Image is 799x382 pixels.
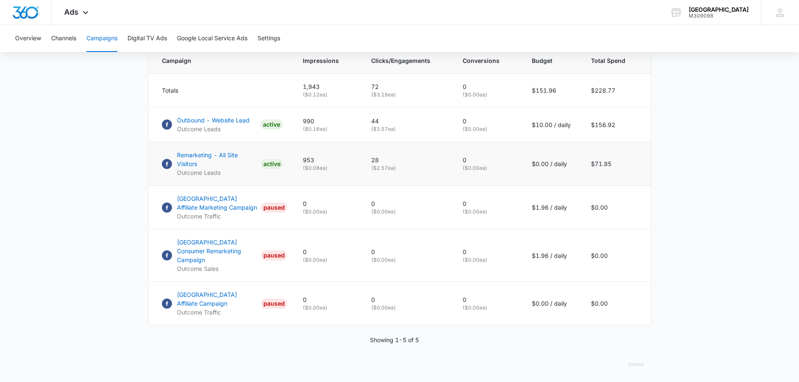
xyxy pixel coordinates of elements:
p: 28 [371,156,442,164]
a: FacebookRemarketing - All Site VisitorsOutcome LeadsACTIVE [162,151,283,177]
div: ACTIVE [261,159,283,169]
p: ( $0.00 ea) [463,208,512,216]
p: Outcome Traffic [177,308,258,317]
div: Totals [162,86,283,95]
p: ( $0.00 ea) [303,304,351,312]
p: 990 [303,117,351,125]
button: Channels [51,25,76,52]
p: ( $0.00 ea) [463,256,512,264]
p: 0 [303,295,351,304]
p: [GEOGRAPHIC_DATA] Consumer Remarketing Campaign [177,238,258,264]
p: ( $3.18 ea) [371,91,442,99]
p: $0.00 / daily [532,159,571,168]
p: 0 [463,82,512,91]
span: Total Spend [591,56,625,65]
p: ( $0.12 ea) [303,91,351,99]
p: ( $0.00 ea) [371,208,442,216]
button: Overview [15,25,41,52]
p: ( $0.00 ea) [371,256,442,264]
button: Digital TV Ads [128,25,167,52]
button: Google Local Service Ads [177,25,247,52]
p: ( $0.00 ea) [463,164,512,172]
td: $0.00 [581,186,651,229]
span: Conversions [463,56,500,65]
p: ( $0.00 ea) [463,91,512,99]
p: ( $0.16 ea) [303,125,351,133]
p: Outcome Traffic [177,212,258,221]
a: Facebook[GEOGRAPHIC_DATA] Consumer Remarketing CampaignOutcome SalesPAUSED [162,238,283,273]
td: $0.00 [581,282,651,325]
p: ( $2.57 ea) [371,164,442,172]
p: 72 [371,82,442,91]
td: $0.00 [581,229,651,282]
a: Facebook[GEOGRAPHIC_DATA] Affiliate CampaignOutcome TrafficPAUSED [162,290,283,317]
p: 0 [371,295,442,304]
p: 0 [463,199,512,208]
span: Ads [64,8,78,16]
div: account id [689,13,749,19]
p: ( $0.00 ea) [303,208,351,216]
a: Facebook[GEOGRAPHIC_DATA] Affiliate Marketing CampaignOutcome TrafficPAUSED [162,194,283,221]
div: ACTIVE [260,120,283,130]
p: Outcome Sales [177,264,258,273]
div: PAUSED [261,250,287,260]
span: Campaign [162,56,271,65]
p: 0 [463,247,512,256]
img: Facebook [162,250,172,260]
p: ( $0.00 ea) [463,304,512,312]
p: 0 [463,117,512,125]
p: 953 [303,156,351,164]
p: $10.00 / daily [532,120,571,129]
p: Remarketing - All Site Visitors [177,151,258,168]
p: 1,943 [303,82,351,91]
p: $1.96 / daily [532,251,571,260]
p: Outbound - Website Lead [177,116,250,125]
p: 0 [463,295,512,304]
p: $151.96 [532,86,571,95]
img: Facebook [162,120,172,130]
p: [GEOGRAPHIC_DATA] Affiliate Marketing Campaign [177,194,258,212]
p: Showing 1-5 of 5 [370,335,419,344]
td: $228.77 [581,74,651,107]
img: Facebook [162,159,172,169]
p: Outcome Leads [177,168,258,177]
td: $156.92 [581,107,651,142]
p: ( $3.57 ea) [371,125,442,133]
p: ( $0.00 ea) [371,304,442,312]
p: $1.96 / daily [532,203,571,212]
img: Facebook [162,203,172,213]
p: $0.00 / daily [532,299,571,308]
p: 0 [463,156,512,164]
button: Spend [619,354,651,374]
span: Clicks/Engagements [371,56,430,65]
p: ( $0.08 ea) [303,164,351,172]
div: PAUSED [261,203,287,213]
p: 44 [371,117,442,125]
td: $71.85 [581,142,651,186]
p: 0 [371,247,442,256]
span: Budget [532,56,559,65]
button: Campaigns [86,25,117,52]
div: PAUSED [261,299,287,309]
p: Outcome Leads [177,125,250,133]
p: 0 [303,199,351,208]
button: Settings [258,25,280,52]
p: ( $0.00 ea) [463,125,512,133]
p: ( $0.00 ea) [303,256,351,264]
p: 0 [303,247,351,256]
a: FacebookOutbound - Website LeadOutcome LeadsACTIVE [162,116,283,133]
img: Facebook [162,299,172,309]
p: 0 [371,199,442,208]
span: Impressions [303,56,339,65]
p: [GEOGRAPHIC_DATA] Affiliate Campaign [177,290,258,308]
div: account name [689,6,749,13]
